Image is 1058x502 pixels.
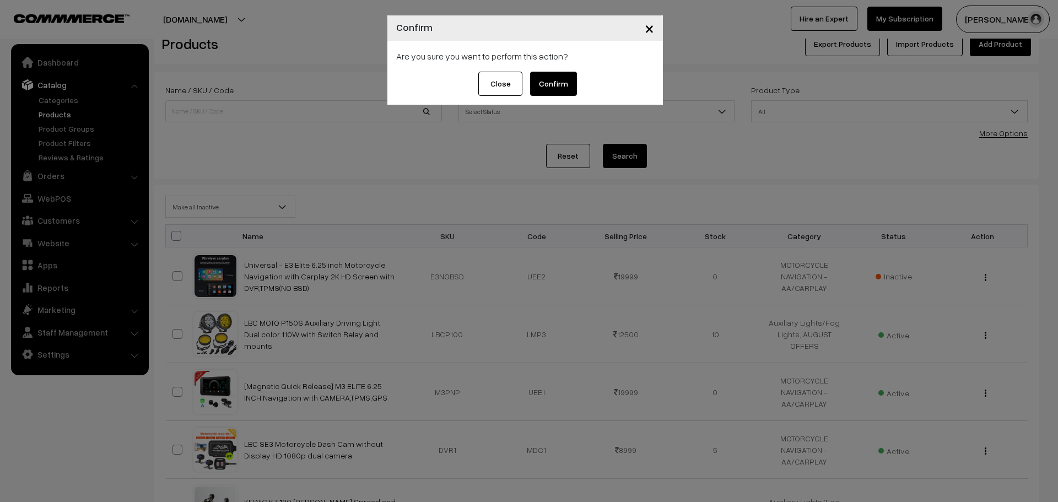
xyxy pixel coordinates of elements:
div: Are you sure you want to perform this action? [387,41,663,72]
button: Close [636,11,663,45]
h4: Confirm [396,20,433,35]
button: Close [478,72,522,96]
button: Confirm [530,72,577,96]
span: × [645,18,654,38]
